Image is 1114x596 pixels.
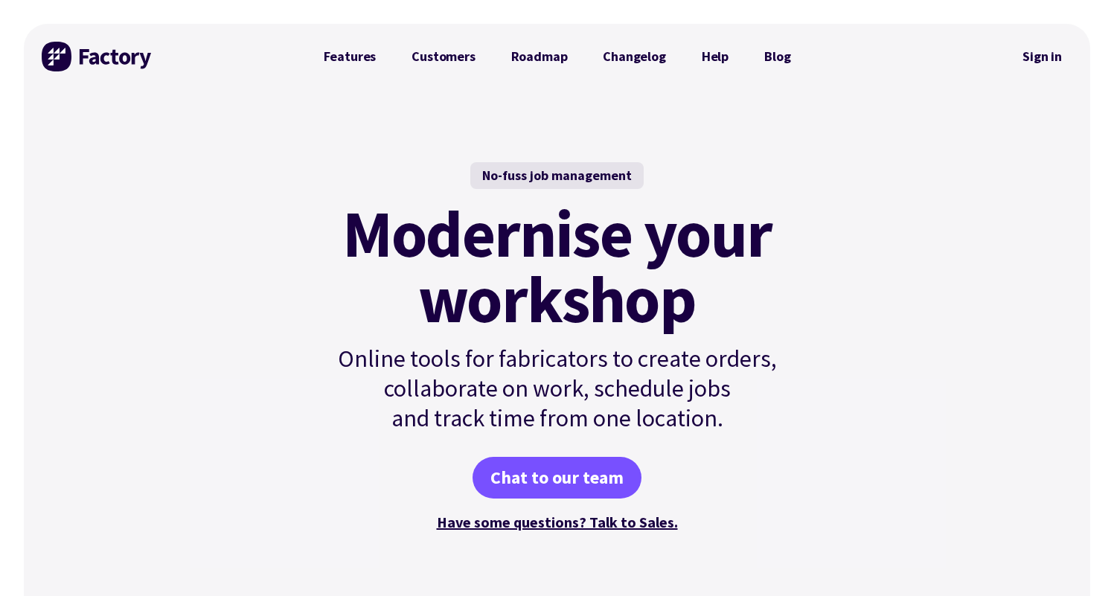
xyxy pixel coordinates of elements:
[1012,39,1072,74] nav: Secondary Navigation
[585,42,683,71] a: Changelog
[493,42,586,71] a: Roadmap
[1012,39,1072,74] a: Sign in
[306,42,809,71] nav: Primary Navigation
[342,201,772,332] mark: Modernise your workshop
[394,42,493,71] a: Customers
[684,42,746,71] a: Help
[437,513,678,531] a: Have some questions? Talk to Sales.
[306,344,809,433] p: Online tools for fabricators to create orders, collaborate on work, schedule jobs and track time ...
[473,457,641,499] a: Chat to our team
[746,42,808,71] a: Blog
[42,42,153,71] img: Factory
[306,42,394,71] a: Features
[470,162,644,189] div: No-fuss job management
